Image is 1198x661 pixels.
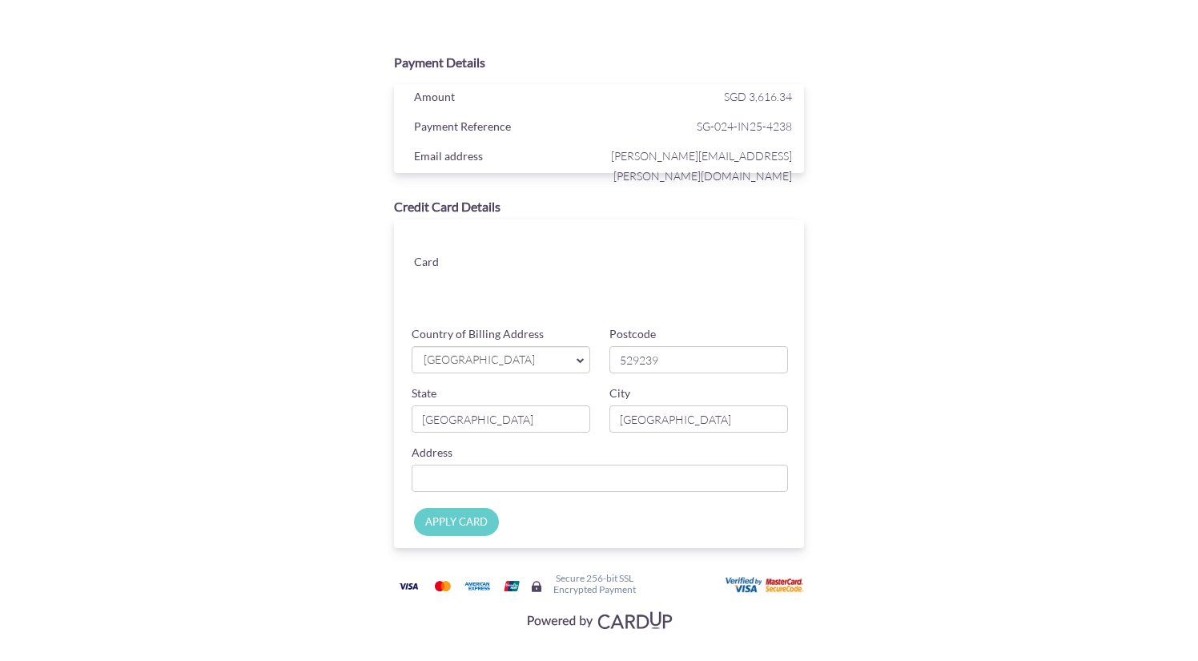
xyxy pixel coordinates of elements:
label: Postcode [609,326,656,342]
span: [PERSON_NAME][EMAIL_ADDRESS][PERSON_NAME][DOMAIN_NAME] [603,146,792,186]
label: State [412,385,436,401]
span: SGD 3,616.34 [724,90,792,103]
div: Payment Reference [402,116,603,140]
img: Visa [392,576,424,596]
div: Card [402,252,502,276]
iframe: Secure card number input frame [515,236,790,264]
div: Email address [402,146,603,170]
iframe: Secure card security code input frame [653,271,789,300]
label: Country of Billing Address [412,326,544,342]
label: Address [412,445,452,461]
img: American Express [461,576,493,596]
img: Union Pay [496,576,528,596]
div: Amount [402,87,603,111]
a: [GEOGRAPHIC_DATA] [412,346,590,373]
img: Visa, Mastercard [519,605,679,635]
label: City [609,385,630,401]
span: [GEOGRAPHIC_DATA] [422,352,564,369]
div: Credit Card Details [394,198,804,216]
img: Secure lock [530,580,543,593]
input: APPLY CARD [414,508,499,536]
iframe: Secure card expiration date input frame [515,271,651,300]
h6: Secure 256-bit SSL Encrypted Payment [553,573,636,594]
img: Mastercard [427,576,459,596]
div: Payment Details [394,54,804,72]
span: SG-024-IN25-4238 [603,116,792,136]
img: User card [726,577,806,594]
